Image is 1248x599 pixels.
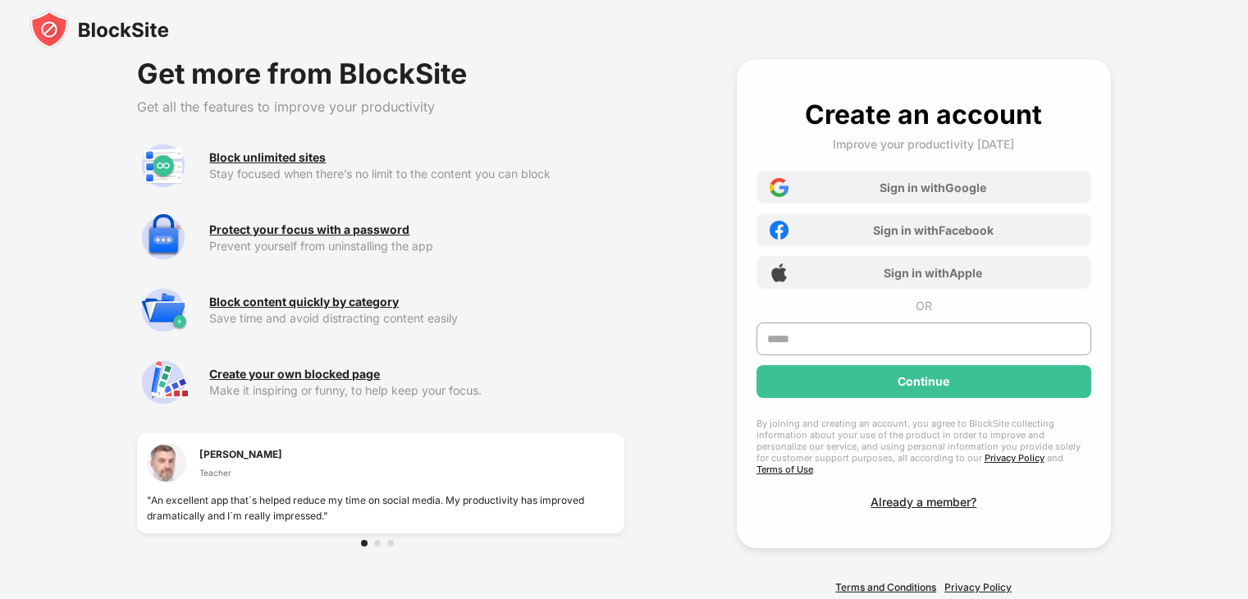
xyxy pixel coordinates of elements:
div: Create an account [805,98,1042,130]
div: Stay focused when there’s no limit to the content you can block [209,167,624,181]
div: Teacher [199,466,282,479]
div: Get all the features to improve your productivity [137,98,624,115]
div: [PERSON_NAME] [199,446,282,462]
div: Prevent yourself from uninstalling the app [209,240,624,253]
div: Sign in with Google [880,181,986,194]
div: Improve your productivity [DATE] [833,137,1014,151]
img: premium-unlimited-blocklist.svg [137,139,190,192]
div: Make it inspiring or funny, to help keep your focus. [209,384,624,397]
img: premium-password-protection.svg [137,212,190,264]
img: facebook-icon.png [770,221,789,240]
div: Get more from BlockSite [137,59,624,89]
div: Sign in with Apple [884,266,982,280]
div: Block unlimited sites [209,151,326,164]
div: Sign in with Facebook [873,223,994,237]
div: Protect your focus with a password [209,223,409,236]
a: Privacy Policy [944,581,1012,593]
a: Terms and Conditions [835,581,936,593]
div: Save time and avoid distracting content easily [209,312,624,325]
div: Already a member? [871,495,976,509]
img: premium-category.svg [137,284,190,336]
a: Terms of Use [757,464,813,475]
img: apple-icon.png [770,263,789,282]
a: Privacy Policy [985,452,1045,464]
div: Block content quickly by category [209,295,399,309]
div: OR [916,299,932,313]
img: premium-customize-block-page.svg [137,356,190,409]
div: By joining and creating an account, you agree to BlockSite collecting information about your use ... [757,418,1091,475]
img: testimonial-1.jpg [147,443,186,482]
div: "An excellent app that`s helped reduce my time on social media. My productivity has improved dram... [147,492,614,524]
img: google-icon.png [770,178,789,197]
img: blocksite-icon-black.svg [30,10,169,49]
div: Continue [898,375,949,388]
div: Create your own blocked page [209,368,380,381]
